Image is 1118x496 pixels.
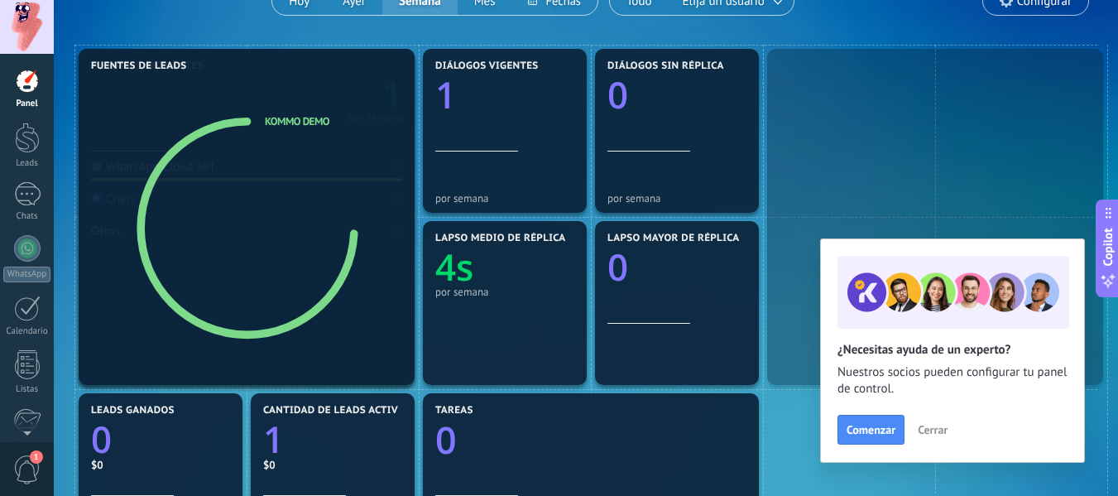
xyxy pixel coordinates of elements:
[435,286,574,298] div: por semana
[30,450,43,464] span: 1
[265,114,329,128] a: Kommo Demo
[435,405,473,417] span: Tareas
[435,70,456,119] text: 1
[847,424,895,436] span: Comenzar
[910,417,955,442] button: Cerrar
[3,384,51,395] div: Listas
[91,60,187,72] span: Fuentes de leads
[3,99,51,109] div: Panel
[435,415,746,465] a: 0
[918,424,948,436] span: Cerrar
[607,233,739,244] span: Lapso mayor de réplica
[435,415,457,465] text: 0
[91,414,230,464] a: 0
[91,414,112,464] text: 0
[263,414,402,464] a: 1
[607,60,724,72] span: Diálogos sin réplica
[263,458,402,472] div: $0
[435,242,474,291] text: 4s
[837,364,1068,397] span: Nuestros socios pueden configurar tu panel de control.
[607,70,628,119] text: 0
[3,211,51,222] div: Chats
[607,242,628,291] text: 0
[607,192,746,205] div: por semana
[91,458,230,472] div: $0
[837,342,1068,358] h2: ¿Necesitas ayuda de un experto?
[263,405,411,417] span: Cantidad de leads activos
[837,415,904,445] button: Comenzar
[91,405,175,417] span: Leads ganados
[435,60,539,72] span: Diálogos vigentes
[3,326,51,337] div: Calendario
[435,233,566,244] span: Lapso medio de réplica
[435,192,574,205] div: por semana
[1100,228,1116,266] span: Copilot
[3,158,51,169] div: Leads
[263,414,284,464] text: 1
[3,267,50,282] div: WhatsApp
